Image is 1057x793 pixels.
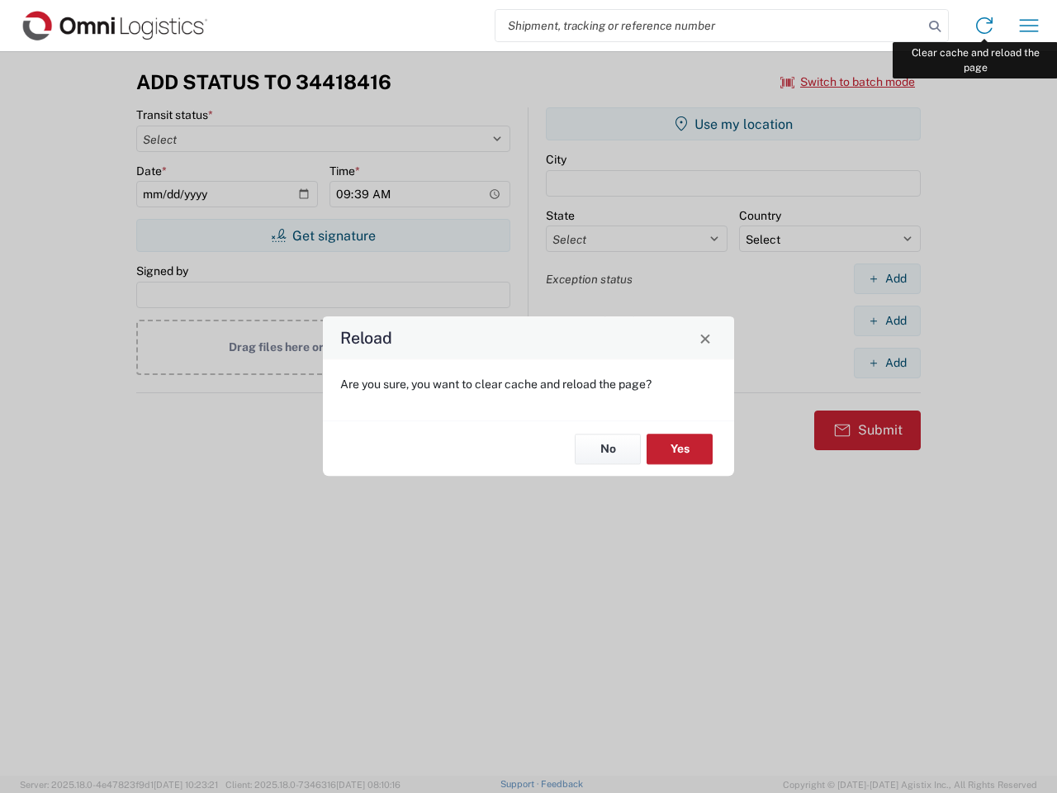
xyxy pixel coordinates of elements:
button: Yes [647,434,713,464]
h4: Reload [340,326,392,350]
button: Close [694,326,717,349]
input: Shipment, tracking or reference number [495,10,923,41]
p: Are you sure, you want to clear cache and reload the page? [340,377,717,392]
button: No [575,434,641,464]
